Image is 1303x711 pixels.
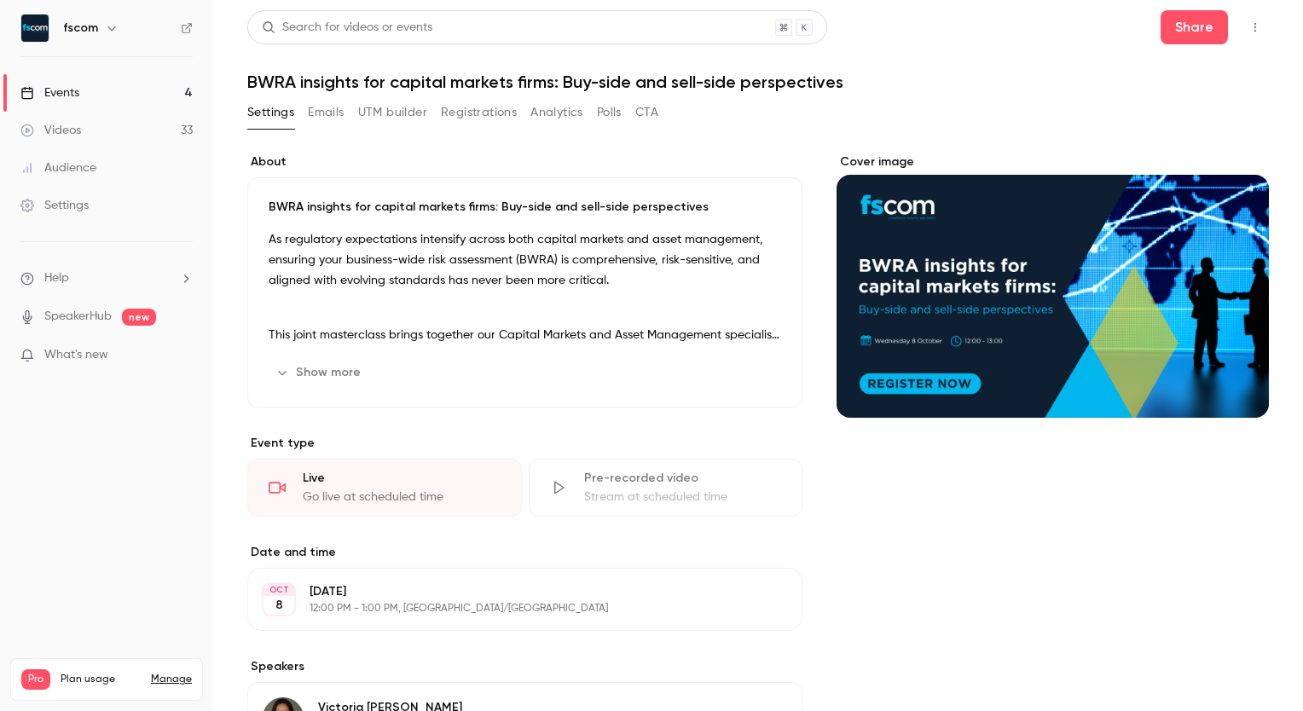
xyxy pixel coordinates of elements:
[269,229,781,291] p: As regulatory expectations intensify across both capital markets and asset management, ensuring y...
[21,14,49,42] img: fscom
[303,488,501,506] div: Go live at scheduled time
[20,159,96,176] div: Audience
[61,673,141,686] span: Plan usage
[44,346,108,364] span: What's new
[44,269,69,287] span: Help
[20,122,81,139] div: Videos
[151,673,192,686] a: Manage
[247,658,802,675] label: Speakers
[44,308,112,326] a: SpeakerHub
[584,470,782,487] div: Pre-recorded video
[1161,10,1228,44] button: Share
[635,99,658,126] button: CTA
[247,459,522,517] div: LiveGo live at scheduled time
[20,84,79,101] div: Events
[275,597,283,614] p: 8
[21,669,50,690] span: Pro
[263,584,294,596] div: OCT
[269,359,371,386] button: Show more
[358,99,427,126] button: UTM builder
[247,99,294,126] button: Settings
[597,99,622,126] button: Polls
[837,153,1269,418] section: Cover image
[303,470,501,487] div: Live
[122,309,156,326] span: new
[310,583,712,600] p: [DATE]
[837,153,1269,171] label: Cover image
[441,99,517,126] button: Registrations
[63,20,98,37] h6: fscom
[530,99,583,126] button: Analytics
[247,72,1269,92] h1: BWRA insights for capital markets firms: Buy-side and sell-side perspectives
[247,544,802,561] label: Date and time
[529,459,803,517] div: Pre-recorded videoStream at scheduled time
[247,153,802,171] label: About
[20,269,193,287] li: help-dropdown-opener
[584,488,782,506] div: Stream at scheduled time
[247,435,802,452] p: Event type
[308,99,344,126] button: Emails
[269,325,781,345] p: This joint masterclass brings together our Capital Markets and Asset Management specialists to sh...
[310,602,712,616] p: 12:00 PM - 1:00 PM, [GEOGRAPHIC_DATA]/[GEOGRAPHIC_DATA]
[262,19,432,37] div: Search for videos or events
[269,199,781,216] p: BWRA insights for capital markets firms: Buy-side and sell-side perspectives
[20,197,89,214] div: Settings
